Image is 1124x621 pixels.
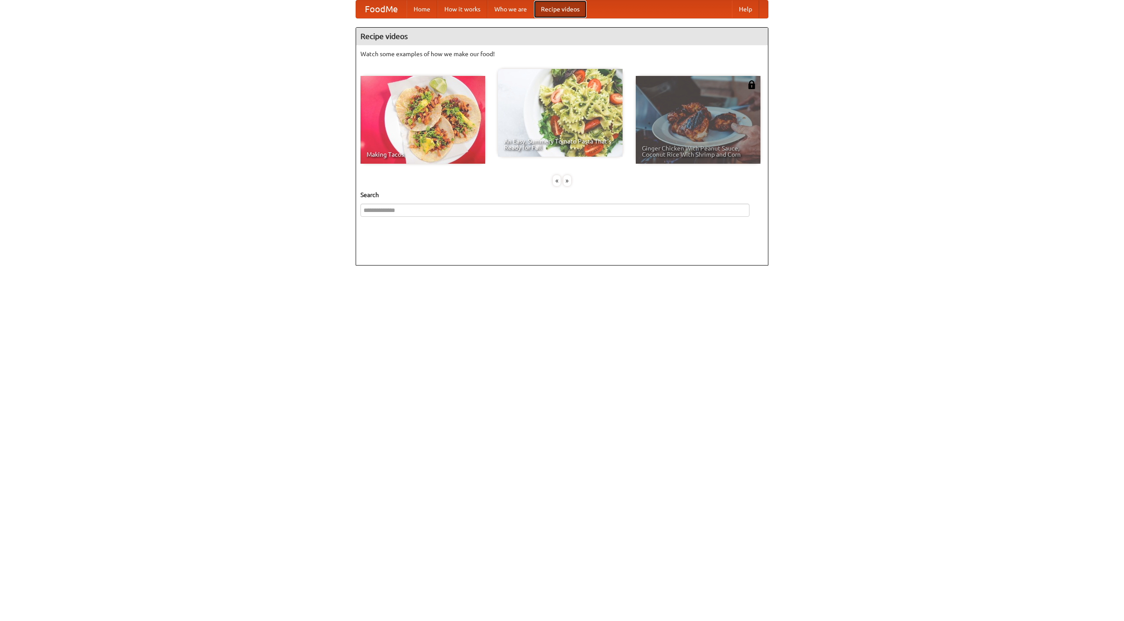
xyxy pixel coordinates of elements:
a: Help [732,0,759,18]
a: How it works [437,0,487,18]
a: Home [407,0,437,18]
a: Making Tacos [360,76,485,164]
a: Recipe videos [534,0,587,18]
a: FoodMe [356,0,407,18]
span: An Easy, Summery Tomato Pasta That's Ready for Fall [504,138,616,151]
div: » [563,175,571,186]
img: 483408.png [747,80,756,89]
p: Watch some examples of how we make our food! [360,50,764,58]
div: « [553,175,561,186]
span: Making Tacos [367,151,479,158]
h4: Recipe videos [356,28,768,45]
a: Who we are [487,0,534,18]
h5: Search [360,190,764,199]
a: An Easy, Summery Tomato Pasta That's Ready for Fall [498,69,623,157]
